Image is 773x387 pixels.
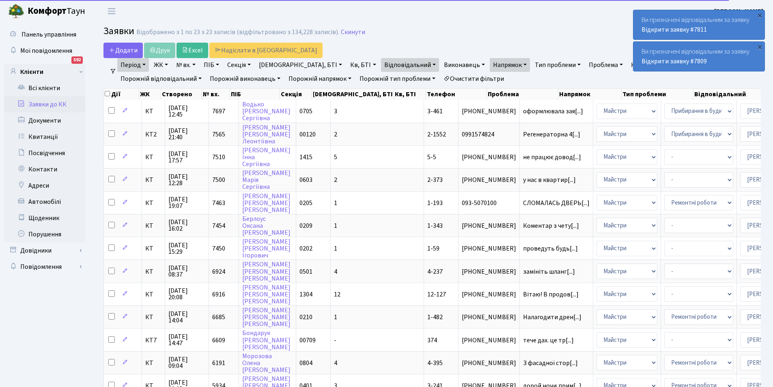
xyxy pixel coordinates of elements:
span: у нас в квартир[...] [523,175,576,184]
a: Бондарук[PERSON_NAME][PERSON_NAME] [242,329,291,352]
span: [DATE] 09:04 [168,356,205,369]
span: тече дах. це тр[...] [523,336,574,345]
div: Ви призначені відповідальним за заявку [633,42,764,71]
span: 4 [334,267,337,276]
span: замініть шланг[...] [523,267,575,276]
a: Секція [224,58,254,72]
span: 2 [334,175,337,184]
span: 4 [334,359,337,368]
span: [DATE] 17:57 [168,151,205,164]
span: КТ7 [145,337,161,344]
span: Регенераторна 4[...] [523,130,580,139]
span: [PHONE_NUMBER] [462,268,516,275]
th: Дії [104,89,139,100]
a: Excel [177,43,208,58]
a: Довідники [4,242,85,259]
a: [PERSON_NAME][PERSON_NAME]Ігорович [242,237,291,260]
a: Очистити фільтри [440,72,507,86]
span: 1-482 [427,313,443,322]
a: Автомобілі [4,194,85,210]
a: Клієнти [4,64,85,80]
span: 1 [334,313,337,322]
a: Період [117,58,149,72]
span: [PHONE_NUMBER] [462,223,516,229]
a: Скинути [341,28,365,36]
span: 6685 [212,313,225,322]
span: 12 [334,290,340,299]
span: [PHONE_NUMBER] [462,154,516,160]
span: КТ [145,200,161,206]
span: Мої повідомлення [20,46,72,55]
span: 1-343 [427,221,443,230]
img: logo.png [8,3,24,19]
span: КТ2 [145,131,161,138]
span: 7500 [212,175,225,184]
th: № вх. [202,89,230,100]
a: Напрямок [490,58,530,72]
span: 3 [334,107,337,116]
span: [DATE] 19:07 [168,196,205,209]
a: [PERSON_NAME][PERSON_NAME][PERSON_NAME] [242,260,291,283]
a: БерлоусОксана[PERSON_NAME] [242,214,291,237]
a: Відкрити заявку #7811 [642,25,707,34]
th: ПІБ [230,89,280,100]
a: ПІБ [200,58,222,72]
span: 4-395 [427,359,443,368]
a: Водько[PERSON_NAME]Сергіївна [242,100,291,123]
span: 0205 [299,199,312,208]
span: 0209 [299,221,312,230]
th: Секція [280,89,312,100]
span: 2-1552 [427,130,446,139]
a: Додати [103,43,143,58]
a: Порожній напрямок [285,72,355,86]
span: З фасадної стор[...] [523,359,578,368]
div: Відображено з 1 по 23 з 23 записів (відфільтровано з 134,228 записів). [136,28,339,36]
a: Виконавець [441,58,488,72]
button: Переключити навігацію [101,4,122,18]
span: 7463 [212,199,225,208]
th: Проблема [487,89,558,100]
a: [PERSON_NAME][PERSON_NAME]Леонтіївна [242,123,291,146]
a: [PERSON_NAME] [714,6,763,16]
span: 7454 [212,221,225,230]
span: Таун [28,4,85,18]
a: Відкрити заявку #7809 [642,57,707,66]
a: Всі клієнти [4,80,85,96]
span: КТ [145,268,161,275]
span: КТ [145,245,161,252]
span: [DATE] 12:28 [168,173,205,186]
div: Ви призначені відповідальним за заявку [633,10,764,39]
span: Заявки [103,24,134,38]
span: 0603 [299,175,312,184]
span: КТ [145,154,161,160]
a: Кв, БТІ [347,58,379,72]
span: Коментар з чету[...] [523,221,579,230]
span: [DATE] 08:37 [168,265,205,278]
span: 1 [334,199,337,208]
a: [PERSON_NAME][PERSON_NAME][PERSON_NAME] [242,192,291,214]
span: 0991574824 [462,131,516,138]
span: КТ [145,291,161,298]
a: Порожній відповідальний [117,72,205,86]
th: Відповідальний [693,89,767,100]
span: Налагодити дрен[...] [523,313,581,322]
th: Кв, БТІ [394,89,426,100]
span: 1415 [299,153,312,162]
a: Тип проблеми [532,58,584,72]
span: 6916 [212,290,225,299]
div: 592 [71,56,83,64]
span: КТ [145,177,161,183]
span: 00709 [299,336,316,345]
span: 7510 [212,153,225,162]
span: [DATE] 14:47 [168,333,205,346]
span: Додати [109,46,138,55]
span: [PHONE_NUMBER] [462,314,516,320]
a: [DEMOGRAPHIC_DATA], БТІ [256,58,345,72]
span: 1 [334,244,337,253]
span: 1 [334,221,337,230]
span: 7697 [212,107,225,116]
b: [PERSON_NAME] [714,7,763,16]
span: 2-373 [427,175,443,184]
span: не працює довод[...] [523,153,581,162]
span: [DATE] 21:40 [168,128,205,141]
